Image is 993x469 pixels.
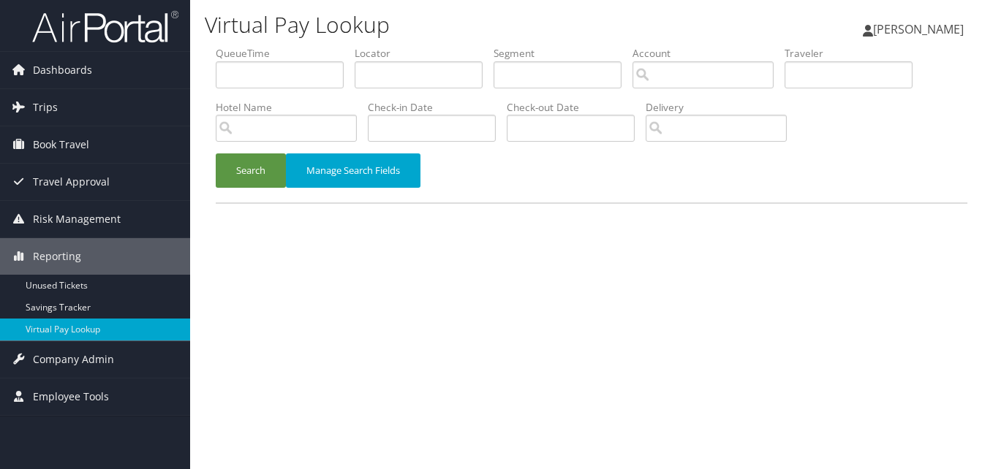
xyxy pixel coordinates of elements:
label: Traveler [785,46,924,61]
label: Segment [494,46,633,61]
span: Dashboards [33,52,92,88]
h1: Virtual Pay Lookup [205,9,720,40]
label: Hotel Name [216,100,368,115]
label: Locator [355,46,494,61]
a: [PERSON_NAME] [863,7,978,51]
label: Account [633,46,785,61]
span: Trips [33,89,58,126]
span: Travel Approval [33,164,110,200]
img: airportal-logo.png [32,9,178,44]
label: Check-in Date [368,100,507,115]
span: Reporting [33,238,81,275]
span: Risk Management [33,201,121,237]
label: Check-out Date [507,100,646,115]
span: Company Admin [33,341,114,378]
label: Delivery [646,100,798,115]
button: Manage Search Fields [286,153,420,188]
label: QueueTime [216,46,355,61]
button: Search [216,153,286,188]
span: Employee Tools [33,378,109,415]
span: [PERSON_NAME] [873,21,964,37]
span: Book Travel [33,126,89,163]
